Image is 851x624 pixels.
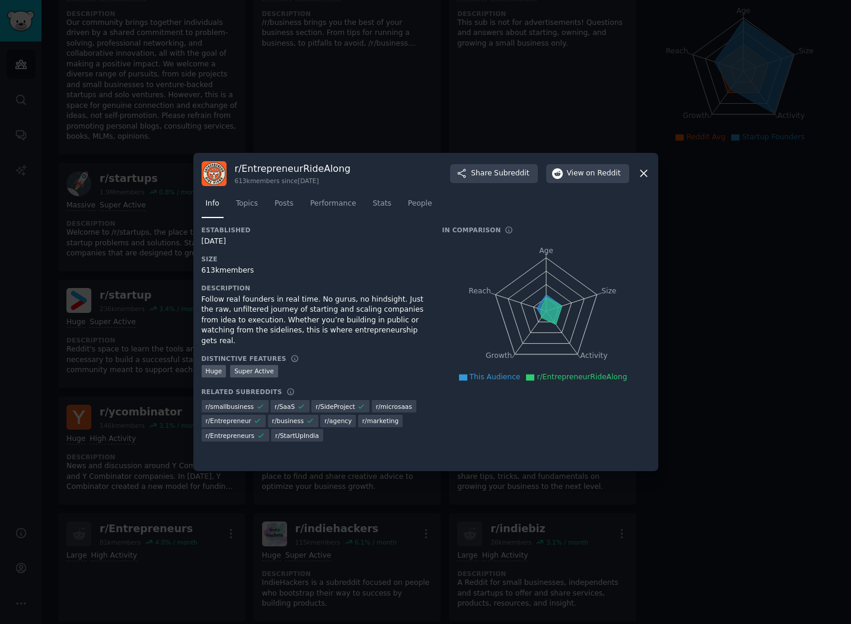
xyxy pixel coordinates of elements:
span: Topics [236,199,258,209]
a: Performance [306,194,361,219]
span: People [408,199,432,209]
div: Follow real founders in real time. No gurus, no hindsight. Just the raw, unfiltered journey of st... [202,295,426,347]
span: r/ Entrepreneurs [206,431,255,440]
div: 613k members [202,265,426,276]
span: r/ SaaS [275,402,295,411]
span: Performance [310,199,356,209]
span: Share [471,168,529,179]
div: [DATE] [202,236,426,247]
h3: Established [202,226,426,234]
a: People [404,194,436,219]
span: Stats [373,199,391,209]
span: r/ business [272,417,304,425]
span: r/ SideProject [315,402,355,411]
div: Huge [202,365,227,377]
span: r/ microsaas [376,402,412,411]
h3: Description [202,284,426,292]
button: ShareSubreddit [450,164,537,183]
a: Stats [369,194,396,219]
tspan: Reach [468,286,491,295]
div: Super Active [230,365,278,377]
span: r/ smallbusiness [206,402,254,411]
h3: r/ EntrepreneurRideAlong [235,162,350,175]
span: Subreddit [494,168,529,179]
tspan: Age [539,247,553,255]
a: Posts [270,194,298,219]
span: Info [206,199,219,209]
span: r/ marketing [362,417,399,425]
h3: Distinctive Features [202,354,286,363]
span: r/ Entrepreneur [206,417,251,425]
tspan: Size [601,286,616,295]
h3: Related Subreddits [202,388,282,396]
span: This Audience [470,373,521,381]
a: Info [202,194,224,219]
div: 613k members since [DATE] [235,177,350,185]
a: Topics [232,194,262,219]
span: r/EntrepreneurRideAlong [537,373,627,381]
h3: In Comparison [442,226,501,234]
span: r/ StartUpIndia [275,431,319,440]
tspan: Activity [580,351,607,360]
span: View [567,168,621,179]
tspan: Growth [486,351,512,360]
img: EntrepreneurRideAlong [202,161,227,186]
button: Viewon Reddit [546,164,629,183]
h3: Size [202,255,426,263]
span: Posts [275,199,294,209]
span: on Reddit [586,168,620,179]
span: r/ agency [324,417,352,425]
